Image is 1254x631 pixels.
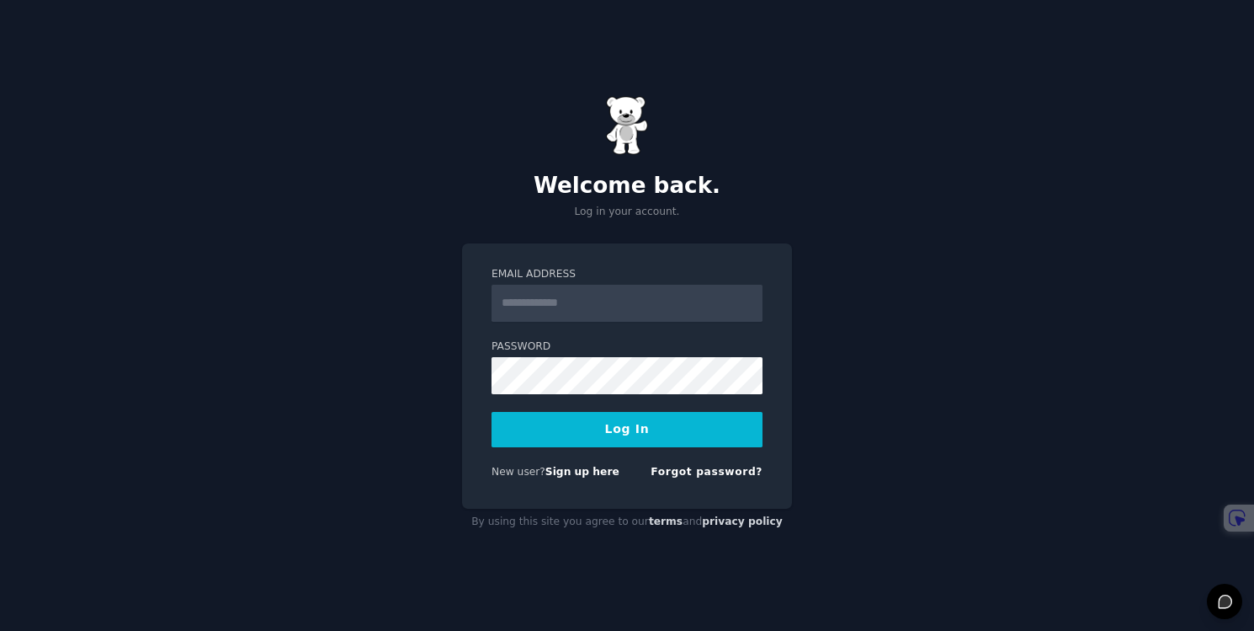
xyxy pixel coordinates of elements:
p: Log in your account. [462,205,792,220]
label: Password [492,340,762,355]
a: Sign up here [545,466,619,478]
span: New user? [492,466,545,478]
a: Forgot password? [651,466,762,478]
label: Email Address [492,267,762,282]
a: terms [649,516,683,527]
a: privacy policy [702,516,783,527]
img: Gummy Bear [606,96,648,155]
h2: Welcome back. [462,173,792,200]
div: By using this site you agree to our and [462,509,792,536]
button: Log In [492,412,762,447]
